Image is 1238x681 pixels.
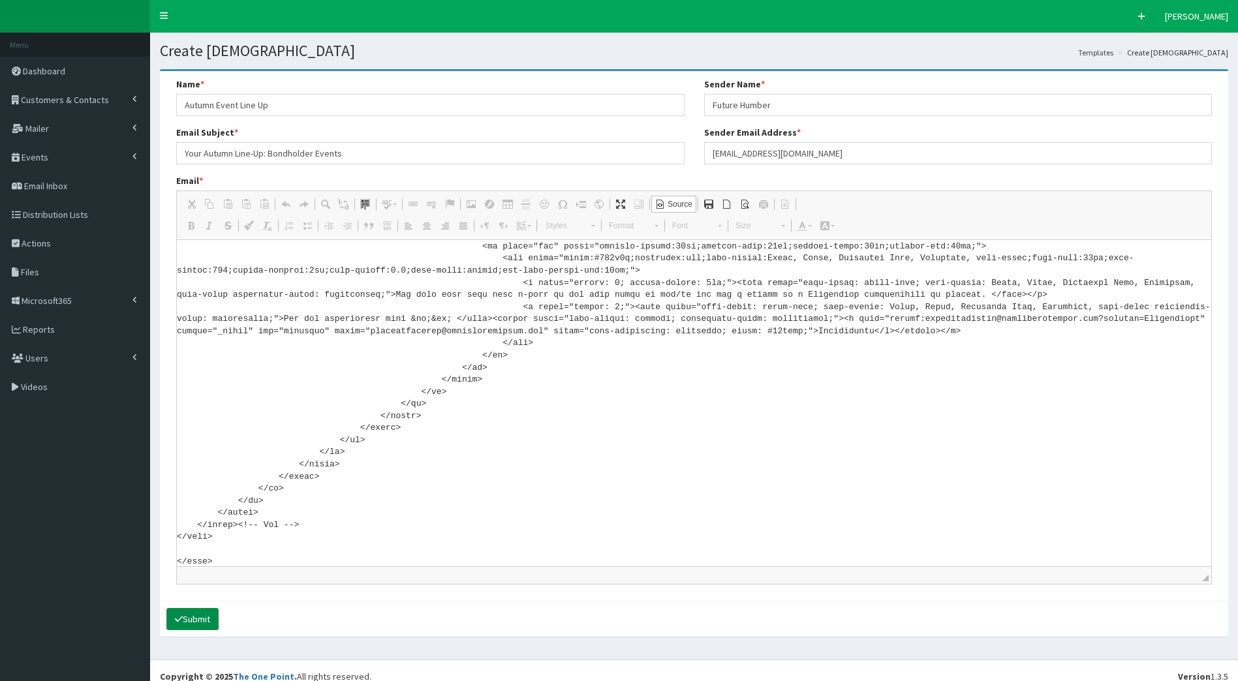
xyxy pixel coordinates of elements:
[320,217,338,234] a: Decrease Indent
[338,217,356,234] a: Increase Indent
[666,199,692,210] span: Source
[590,196,608,213] a: IFrame
[219,196,237,213] a: Paste (Ctrl+V)
[736,196,754,213] a: Preview
[240,217,258,234] a: Copy Formatting (Ctrl+Shift+C)
[255,196,273,213] a: Paste from Word
[793,217,816,234] a: Text Color
[494,217,512,234] a: Text direction from right to left
[298,217,317,234] a: Insert/Remove Bulleted List
[535,196,553,213] a: Smiley
[754,196,773,213] a: Print
[280,217,298,234] a: Insert/Remove Numbered List
[219,217,237,234] a: Strikethrough
[476,217,494,234] a: Text direction from left to right
[718,196,736,213] a: New Page
[176,126,238,139] label: Email Subject
[611,196,630,213] a: Maximize
[1202,575,1209,581] span: Resize
[25,352,48,364] span: Users
[182,217,200,234] a: Bold (Ctrl+B)
[704,78,765,91] label: Sender Name
[512,217,535,234] a: Set language
[480,196,499,213] a: Flash
[499,196,517,213] a: Table
[816,217,839,234] a: Background Color
[23,209,88,220] span: Distribution Lists
[422,196,441,213] a: Unlink
[700,196,718,213] a: Save
[1115,47,1228,58] li: Create [DEMOGRAPHIC_DATA]
[200,196,219,213] a: Copy (Ctrl+C)
[378,217,396,234] a: Create Div Container
[1165,10,1228,22] span: [PERSON_NAME]
[378,196,401,213] a: Spell Checker
[651,196,696,213] a: Source
[23,324,55,335] span: Reports
[665,217,728,235] a: Font
[237,196,255,213] a: Paste as plain text (Ctrl+Shift+V)
[200,217,219,234] a: Italic (Ctrl+I)
[441,196,459,213] a: Anchor
[538,217,602,235] a: Styles
[436,217,454,234] a: Align Right
[277,196,295,213] a: Undo (Ctrl+Z)
[335,196,353,213] a: Replace
[630,196,648,213] a: Show Blocks
[21,94,109,106] span: Customers & Contacts
[399,217,418,234] a: Align Left
[539,217,585,234] span: Styles
[602,217,648,234] span: Format
[22,295,72,307] span: Microsoft365
[258,217,277,234] a: Remove Format
[317,196,335,213] a: Find
[666,217,711,234] span: Font
[176,78,204,91] label: Name
[454,217,472,234] a: Justify
[776,196,794,213] a: Templates
[176,174,203,187] label: Email
[166,608,219,630] button: Submit
[729,217,775,234] span: Size
[553,196,572,213] a: Insert Special Character
[177,240,1211,566] textarea: Rich Text Editor, email_body
[728,217,792,235] a: Size
[22,151,48,163] span: Events
[24,180,67,192] span: Email Inbox
[517,196,535,213] a: Insert Horizontal Line
[1078,47,1113,58] a: Templates
[21,381,48,393] span: Videos
[360,217,378,234] a: Block Quote
[182,196,200,213] a: Cut (Ctrl+X)
[704,126,801,139] label: Sender Email Address
[404,196,422,213] a: Link (Ctrl+L)
[160,42,1228,59] h1: Create [DEMOGRAPHIC_DATA]
[356,196,375,213] a: Select All
[295,196,313,213] a: Redo (Ctrl+Y)
[602,217,665,235] a: Format
[23,65,65,77] span: Dashboard
[418,217,436,234] a: Center
[462,196,480,213] a: Image
[22,237,51,249] span: Actions
[572,196,590,213] a: Insert Page Break for Printing
[21,266,39,278] span: Files
[25,123,49,134] span: Mailer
